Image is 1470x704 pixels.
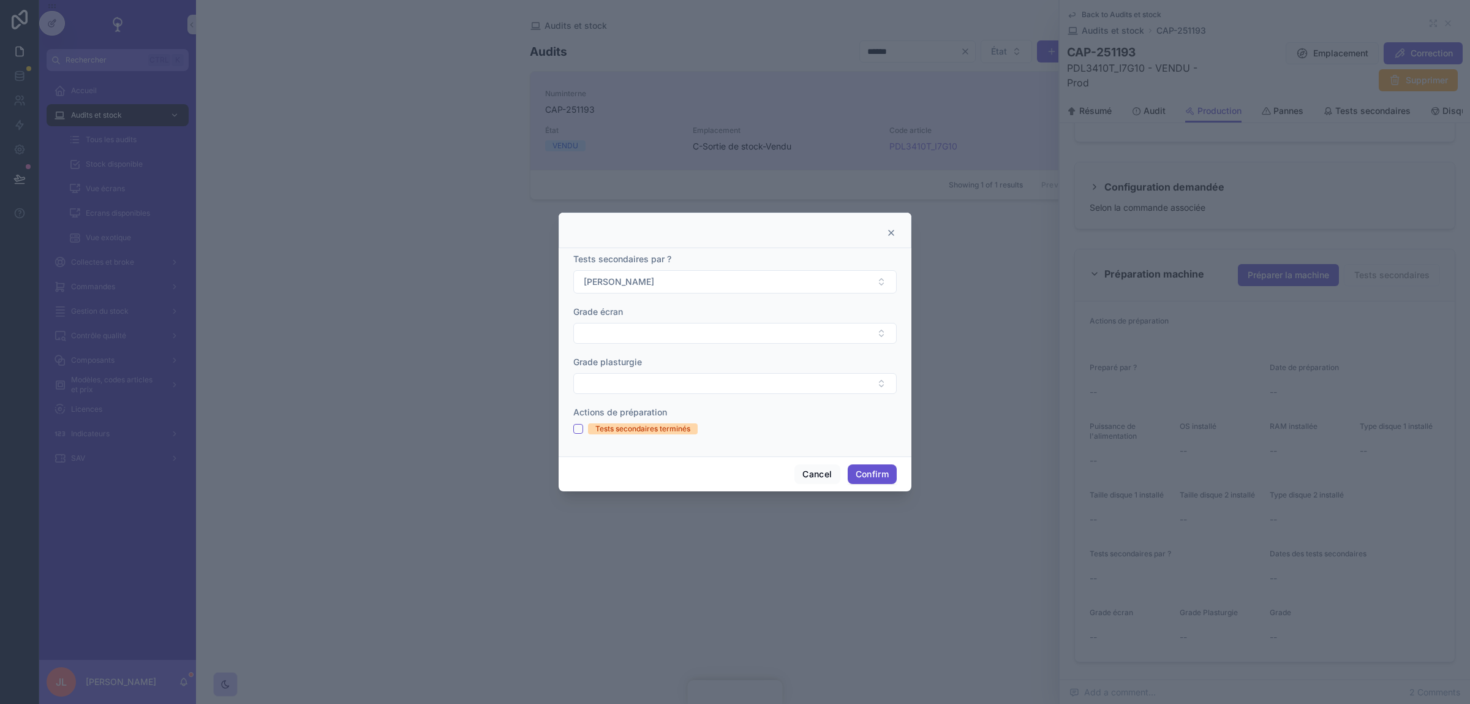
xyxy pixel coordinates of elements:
[573,357,642,367] span: Grade plasturgie
[573,323,897,344] button: Select Button
[573,373,897,394] button: Select Button
[584,276,654,288] span: [PERSON_NAME]
[573,407,667,417] span: Actions de préparation
[848,464,897,484] button: Confirm
[794,464,840,484] button: Cancel
[573,270,897,293] button: Select Button
[595,423,690,434] div: Tests secondaires terminés
[573,306,623,317] span: Grade écran
[573,254,671,264] span: Tests secondaires par ?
